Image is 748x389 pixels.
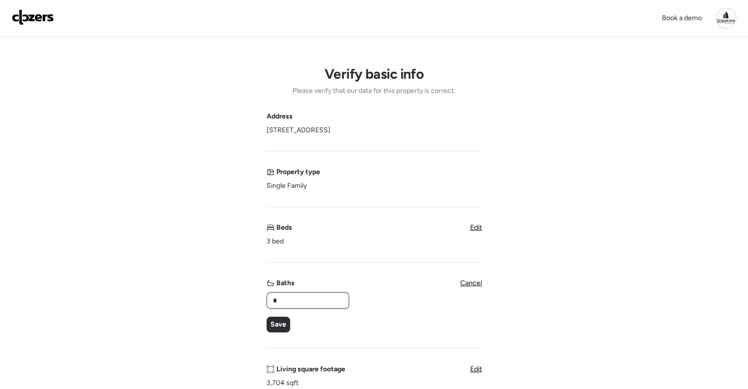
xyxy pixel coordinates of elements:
[267,237,284,246] span: 3 bed
[276,364,345,374] span: Living square footage
[470,365,482,373] span: Edit
[460,279,482,287] span: Cancel
[662,14,702,22] span: Book a demo
[470,223,482,232] span: Edit
[276,278,295,288] span: Baths
[325,65,423,82] h1: Verify basic info
[293,86,455,96] span: Please verify that our data for this property is correct.
[267,378,299,388] span: 3,704 sqft
[267,125,330,135] span: [STREET_ADDRESS]
[270,320,286,329] span: Save
[12,9,54,25] img: Logo
[276,167,320,177] span: Property type
[267,181,307,191] span: Single Family
[276,223,292,233] span: Beds
[267,112,293,121] span: Address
